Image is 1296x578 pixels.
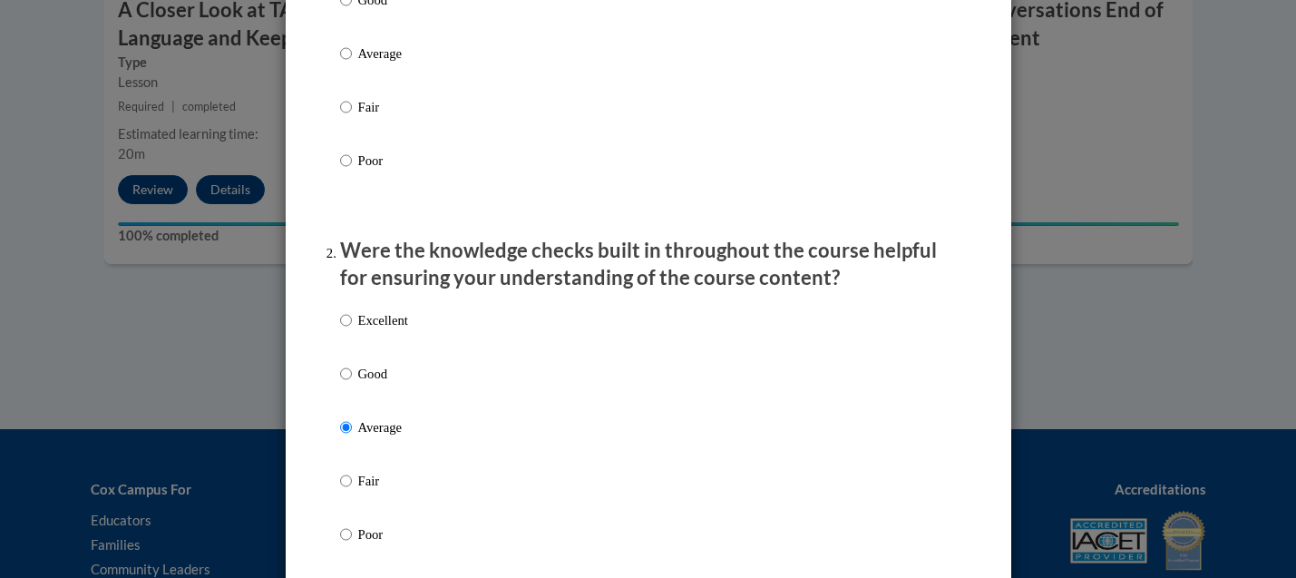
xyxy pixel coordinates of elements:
[358,524,408,544] p: Poor
[340,97,352,117] input: Fair
[340,151,352,171] input: Poor
[358,151,408,171] p: Poor
[340,364,352,384] input: Good
[358,97,408,117] p: Fair
[340,237,957,293] p: Were the knowledge checks built in throughout the course helpful for ensuring your understanding ...
[340,310,352,330] input: Excellent
[340,471,352,491] input: Fair
[340,417,352,437] input: Average
[358,364,408,384] p: Good
[340,44,352,64] input: Average
[340,524,352,544] input: Poor
[358,44,408,64] p: Average
[358,417,408,437] p: Average
[358,471,408,491] p: Fair
[358,310,408,330] p: Excellent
